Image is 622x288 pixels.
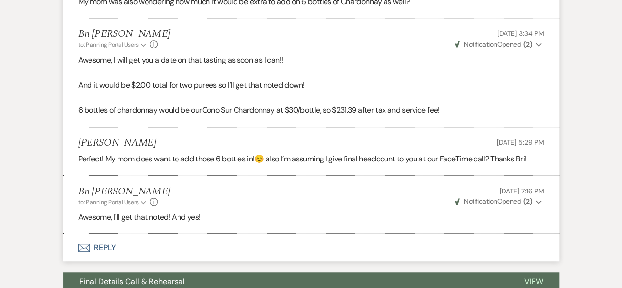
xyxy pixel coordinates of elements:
strong: ( 2 ) [523,197,532,206]
span: [DATE] 3:34 PM [497,29,544,38]
h5: Bri [PERSON_NAME] [78,186,171,198]
h5: [PERSON_NAME] [78,137,156,149]
span: Notification [464,197,497,206]
p: Awesome, I'll get that noted! And yes! [78,211,544,224]
button: to: Planning Portal Users [78,198,148,207]
button: Reply [63,234,559,261]
span: Notification [464,40,497,49]
p: Awesome, I will get you a date on that tasting as soon as I can!! [78,54,544,66]
button: to: Planning Portal Users [78,40,148,49]
span: Cono Sur Chardonnay at $30/bottle, so $231.39 after tax and service fee! [202,105,439,115]
button: NotificationOpened (2) [453,196,544,207]
span: to: Planning Portal Users [78,198,139,206]
span: [DATE] 5:29 PM [496,138,544,147]
span: View [524,276,543,287]
span: [DATE] 7:16 PM [499,187,544,195]
strong: ( 2 ) [523,40,532,49]
span: Final Details Call & Rehearsal [79,276,185,287]
span: Opened [455,40,532,49]
p: 6 bottles of chardonnay would be our [78,104,544,117]
span: Opened [455,197,532,206]
span: to: Planning Portal Users [78,41,139,49]
p: And it would be $2.00 total for two purees so I'll get that noted down! [78,79,544,92]
button: NotificationOpened (2) [453,39,544,50]
h5: Bri [PERSON_NAME] [78,28,171,40]
p: Perfect! My mom does want to add those 6 bottles in!😊 also I’m assuming I give final headcount to... [78,153,544,165]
